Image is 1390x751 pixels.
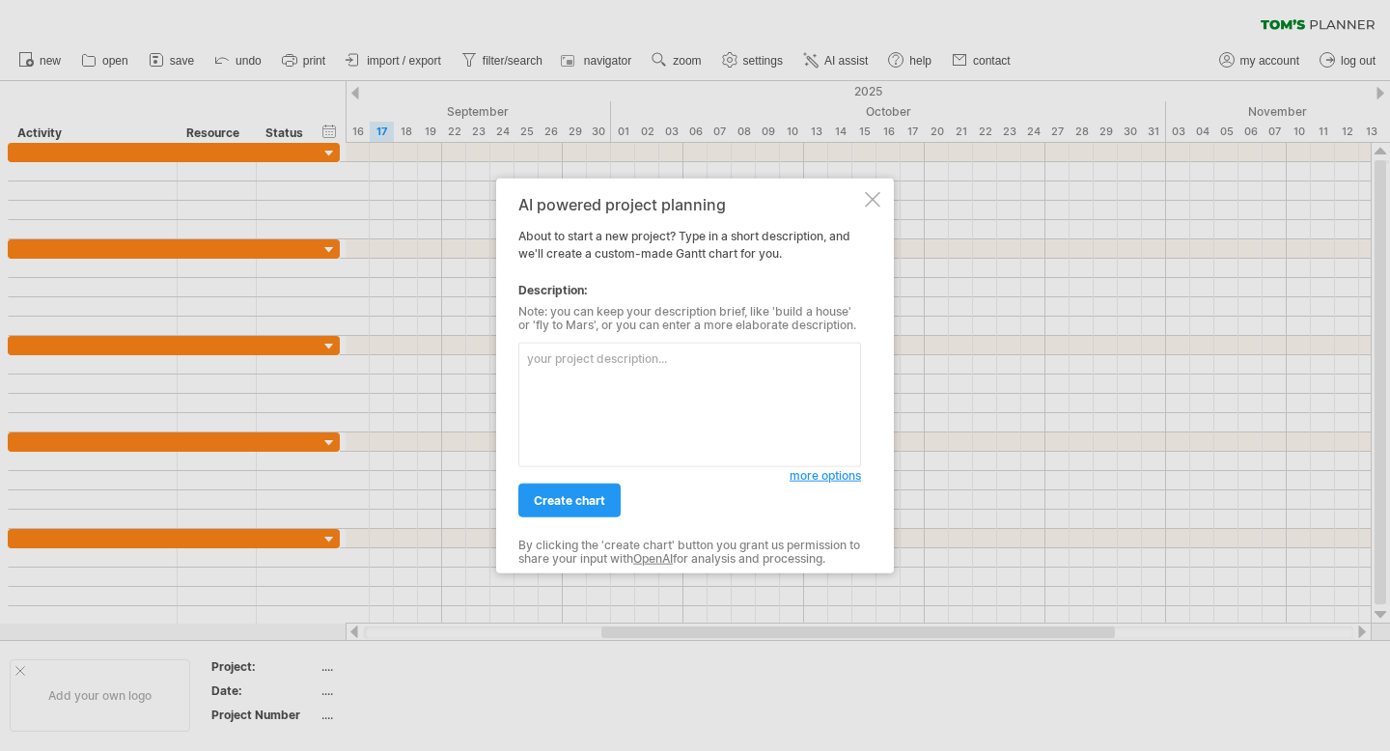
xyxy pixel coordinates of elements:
div: AI powered project planning [518,196,861,213]
span: create chart [534,493,605,508]
a: create chart [518,484,621,517]
span: more options [790,468,861,483]
a: more options [790,467,861,485]
a: OpenAI [633,551,673,566]
div: About to start a new project? Type in a short description, and we'll create a custom-made Gantt c... [518,196,861,556]
div: Description: [518,282,861,299]
div: By clicking the 'create chart' button you grant us permission to share your input with for analys... [518,539,861,567]
div: Note: you can keep your description brief, like 'build a house' or 'fly to Mars', or you can ente... [518,305,861,333]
